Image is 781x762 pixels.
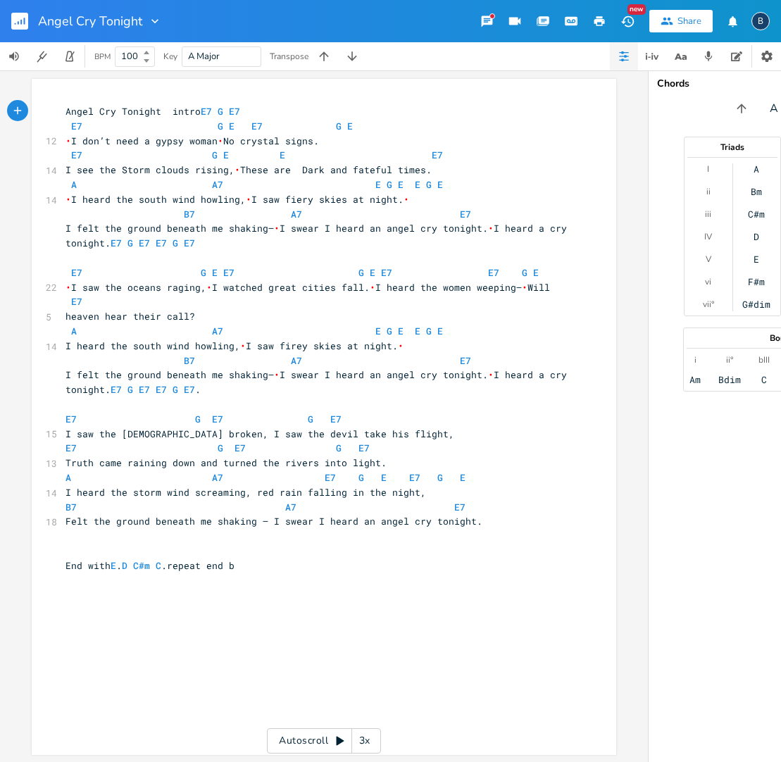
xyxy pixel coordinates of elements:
span: \u2028 [246,193,251,206]
span: \u2028 [218,135,223,147]
div: Transpose [270,52,308,61]
span: E [370,266,375,279]
div: Triads [685,143,780,151]
span: A7 [212,471,223,484]
span: E [437,325,443,337]
span: E7 [139,237,150,249]
div: A [754,163,759,175]
span: E [415,325,420,337]
span: G [218,442,223,454]
span: G [127,237,133,249]
span: I felt the ground beneath me shaking— I swear I heard an angel cry tonight. I heard a cry tonight. . [65,368,573,396]
div: 3x [352,728,377,754]
div: boywells [751,12,770,30]
span: E7 [111,237,122,249]
span: E7 [229,105,240,118]
span: G [218,120,223,132]
span: \u2028 [65,281,71,294]
span: G [336,442,342,454]
span: End with . .repeat end b [65,559,235,572]
span: G [358,266,364,279]
div: BPM [94,53,111,61]
span: \u2028 [398,339,404,352]
div: i [694,354,696,366]
span: E7 [460,354,471,367]
div: vi [705,276,711,287]
span: A7 [212,178,223,191]
div: Key [163,52,177,61]
span: \u2028 [488,368,494,381]
span: I felt the ground beneath me shaking— I swear I heard an angel cry tonight. I heard a cry tonight. [65,222,573,249]
span: G [522,266,527,279]
span: C [156,559,161,572]
span: E7 [71,266,82,279]
span: E7 [454,501,466,513]
span: B7 [184,354,195,367]
span: E [437,178,443,191]
span: E7 [488,266,499,279]
span: \u2028 [240,339,246,352]
span: \u2028 [370,281,375,294]
div: IV [704,231,712,242]
span: B7 [65,501,77,513]
span: G [336,120,342,132]
div: E [754,254,759,265]
span: E [533,266,539,279]
span: G [387,325,392,337]
span: B7 [184,208,195,220]
div: G#dim [742,299,770,310]
span: E [415,178,420,191]
div: C [761,374,767,385]
span: \u2028 [404,193,409,206]
span: G [426,325,432,337]
span: E [398,325,404,337]
span: G [437,471,443,484]
span: G [387,178,392,191]
span: E7 [65,442,77,454]
span: A [71,178,77,191]
span: G [218,105,223,118]
div: New [627,4,646,15]
span: E7 [432,149,443,161]
span: A7 [291,354,302,367]
span: E7 [358,442,370,454]
span: E7 [184,383,195,396]
button: New [613,8,642,34]
span: E7 [111,383,122,396]
span: D [122,559,127,572]
div: Share [677,15,701,27]
span: E [280,149,285,161]
span: E7 [156,383,167,396]
span: A Major [188,50,220,63]
span: E7 [71,120,82,132]
span: A7 [285,501,296,513]
span: I heard the storm wind screaming, red rain falling in the night, [65,486,426,499]
div: ii [706,186,711,197]
span: G [127,383,133,396]
span: G [173,383,178,396]
span: E7 [71,295,82,308]
span: E7 [184,237,195,249]
span: E [381,471,387,484]
span: I heard the south wind howling, I saw fiery skies at night. [65,193,409,206]
span: I heard the south wind howling, I saw firey skies at night. [65,339,404,352]
span: G [212,149,218,161]
span: \u2028 [235,163,240,176]
span: G [201,266,206,279]
span: \u2028 [488,222,494,235]
span: A [71,325,77,337]
span: E [347,120,353,132]
div: vii° [703,299,714,310]
span: Angel Cry Tonight [38,15,142,27]
span: E7 [251,120,263,132]
span: G [358,471,364,484]
span: I saw the oceans raging, I watched great cities fall. I heard the women weeping— Will [65,281,550,294]
div: Am [689,374,701,385]
span: E [223,149,229,161]
div: Bm [751,186,762,197]
span: \u2028 [65,135,71,147]
div: D [754,231,759,242]
span: E7 [235,442,246,454]
span: E [111,559,116,572]
span: \u2028 [65,193,71,206]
